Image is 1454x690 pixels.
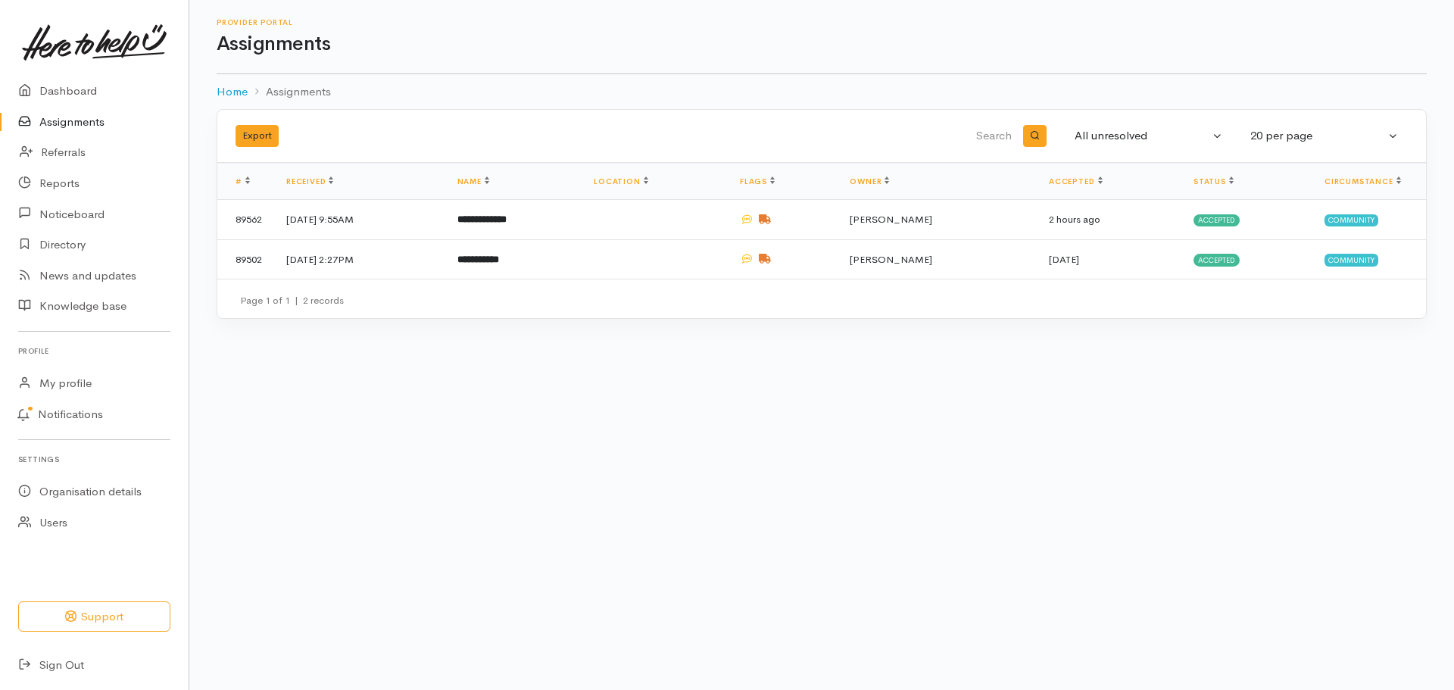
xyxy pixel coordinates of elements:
div: All unresolved [1075,127,1209,145]
span: | [295,294,298,307]
span: Community [1325,254,1378,266]
button: 20 per page [1241,121,1408,151]
a: Accepted [1049,176,1102,186]
span: [PERSON_NAME] [850,253,932,266]
a: Flags [740,176,775,186]
button: Support [18,601,170,632]
a: Received [286,176,333,186]
span: Community [1325,214,1378,226]
input: Search [651,118,1015,155]
a: Circumstance [1325,176,1401,186]
a: Location [594,176,647,186]
td: [DATE] 2:27PM [274,239,445,279]
a: Owner [850,176,889,186]
button: Export [236,125,279,147]
a: Name [457,176,489,186]
span: Accepted [1193,214,1240,226]
td: [DATE] 9:55AM [274,200,445,240]
button: All unresolved [1066,121,1232,151]
span: Accepted [1193,254,1240,266]
h1: Assignments [217,33,1427,55]
a: Home [217,83,248,101]
li: Assignments [248,83,331,101]
h6: Provider Portal [217,18,1427,27]
nav: breadcrumb [217,74,1427,110]
h6: Settings [18,449,170,470]
a: # [236,176,250,186]
span: [PERSON_NAME] [850,213,932,226]
a: Status [1193,176,1234,186]
time: [DATE] [1049,253,1079,266]
h6: Profile [18,341,170,361]
small: Page 1 of 1 2 records [240,294,344,307]
time: 2 hours ago [1049,213,1100,226]
td: 89502 [217,239,274,279]
div: 20 per page [1250,127,1385,145]
td: 89562 [217,200,274,240]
